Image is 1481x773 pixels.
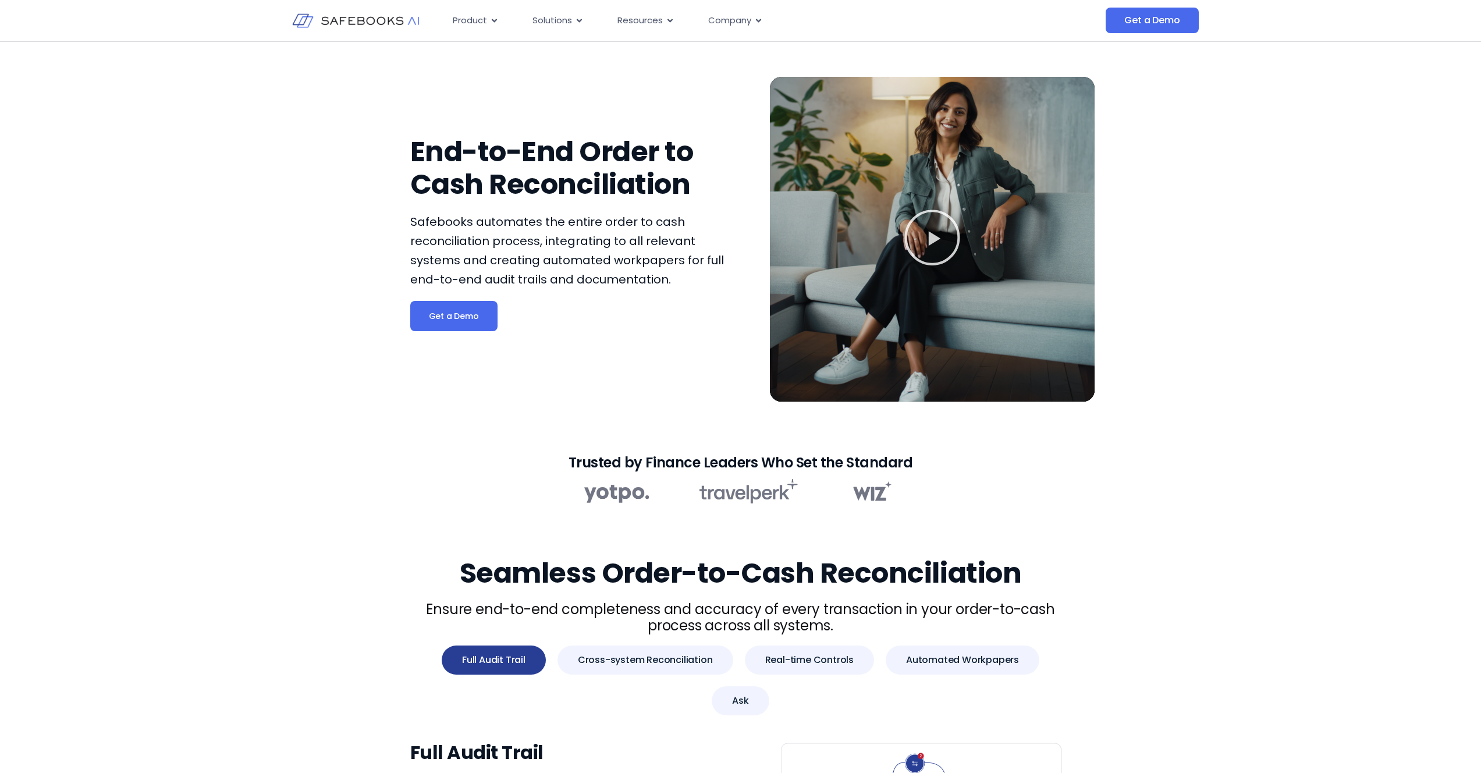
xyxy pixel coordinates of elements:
[462,654,525,666] span: Full Audit Trail
[429,310,479,322] span: Get a Demo
[732,695,748,707] span: Ask
[410,214,724,288] span: Safebooks automates the entire order to cash reconciliation process, integrating to all relevant ...
[578,654,713,666] span: Cross-system Reconciliation
[569,457,912,468] h2: Trusted by Finance Leaders Who Set the Standard
[410,601,1071,634] p: Ensure end-to-end completeness and accuracy of every transaction in your order-to-cash process ac...
[906,654,1019,666] span: Automated Workpapers
[1124,15,1180,26] span: Get a Demo
[765,654,854,666] span: Real-time Controls
[903,208,961,270] div: Play Video
[410,739,683,767] h2: Full Audit Trail
[410,557,1071,590] h2: Seamless Order-to-Cash Reconciliation​
[708,14,751,27] span: Company
[443,9,989,32] div: Menu Toggle
[617,14,663,27] span: Resources
[443,9,989,32] nav: Menu
[410,136,735,201] h1: End-to-End Order to Cash Reconciliation
[453,14,487,27] span: Product
[410,301,498,331] a: Get a Demo
[532,14,572,27] span: Solutions
[584,476,897,506] img: Order-to-Cash 1
[1106,8,1198,33] a: Get a Demo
